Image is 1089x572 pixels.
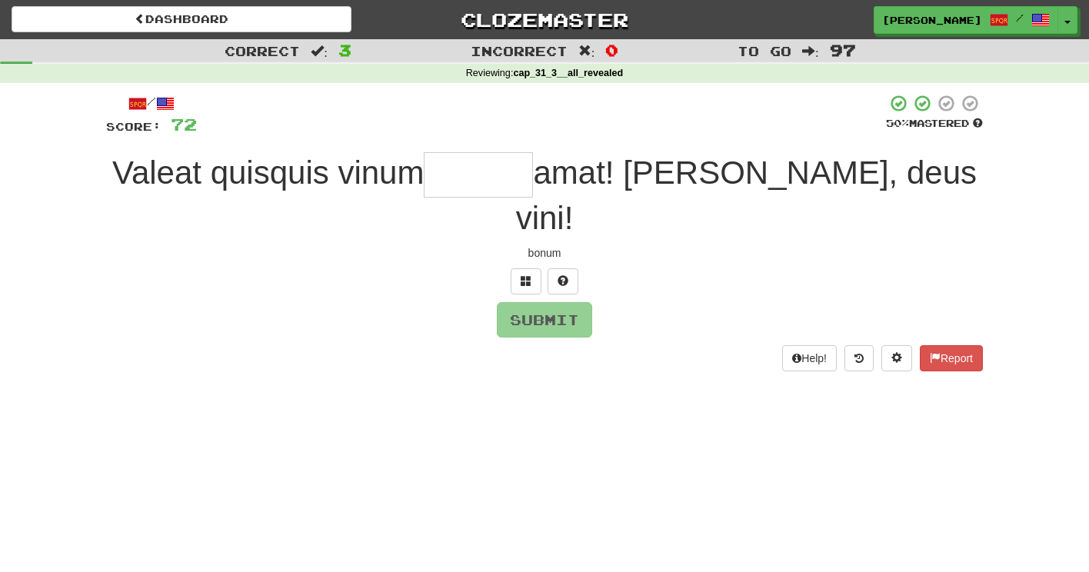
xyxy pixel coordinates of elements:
span: To go [738,43,791,58]
span: 50 % [886,117,909,129]
div: Mastered [886,117,983,131]
a: Clozemaster [375,6,714,33]
span: Valeat quisquis vinum [112,155,424,191]
span: 72 [171,115,197,134]
span: Incorrect [471,43,568,58]
span: Score: [106,120,162,133]
div: / [106,94,197,113]
span: 3 [338,41,351,59]
span: / [1016,12,1024,23]
button: Round history (alt+y) [844,345,874,371]
span: : [578,45,595,58]
strong: cap_31_3__all_revealed [513,68,623,78]
div: bonum [106,245,983,261]
button: Help! [782,345,837,371]
button: Single letter hint - you only get 1 per sentence and score half the points! alt+h [548,268,578,294]
span: 0 [605,41,618,59]
span: : [311,45,328,58]
span: amat! [PERSON_NAME], deus vini! [516,155,977,236]
span: : [802,45,819,58]
span: 97 [830,41,856,59]
button: Submit [497,302,592,338]
a: Dashboard [12,6,351,32]
span: [PERSON_NAME] [882,13,982,27]
button: Report [920,345,983,371]
span: Correct [225,43,300,58]
button: Switch sentence to multiple choice alt+p [511,268,541,294]
a: [PERSON_NAME] / [874,6,1058,34]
